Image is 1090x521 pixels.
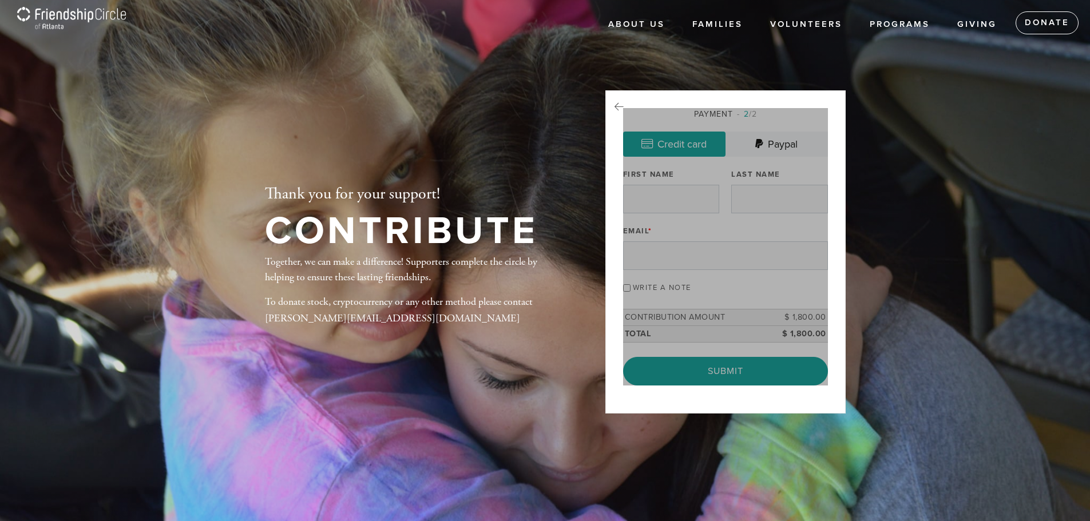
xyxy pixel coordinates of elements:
h1: Contribute [265,213,538,250]
div: Together, we can make a difference! Supporters complete the circle by helping to ensure these las... [265,254,568,336]
a: About Us [600,14,673,35]
a: Donate [1016,11,1079,34]
a: Volunteers [762,14,851,35]
a: Programs [861,14,938,35]
p: To donate stock, cryptocurrency or any other method please contact [PERSON_NAME][EMAIL_ADDRESS][D... [265,294,568,327]
a: Giving [949,14,1005,35]
a: Families [684,14,751,35]
h2: Thank you for your support! [265,185,538,204]
img: Wordmark%20Atlanta%20PNG%20white.png [17,7,126,39]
